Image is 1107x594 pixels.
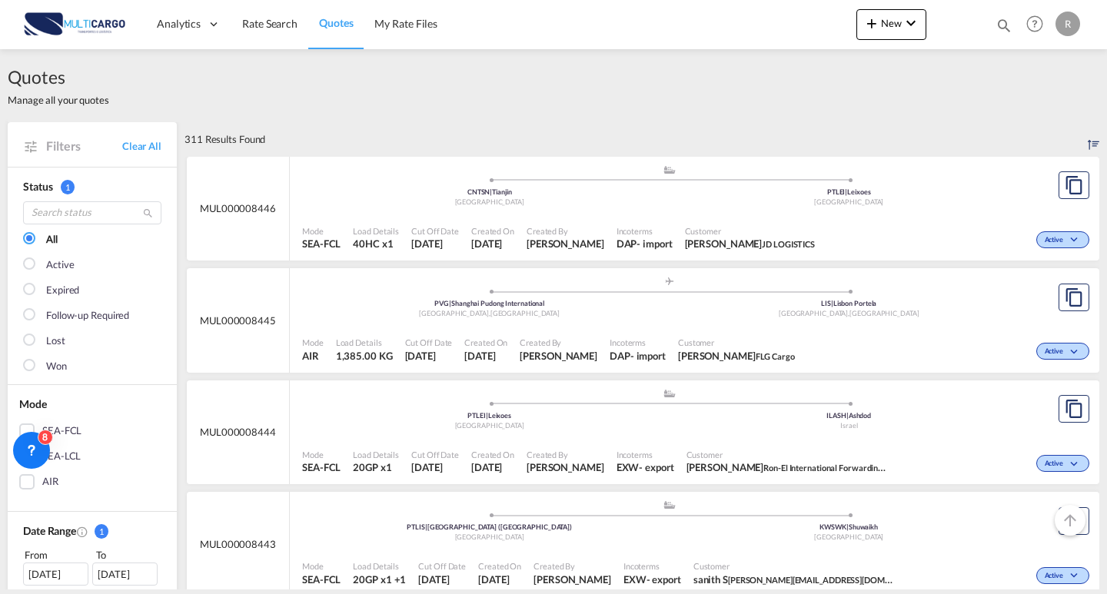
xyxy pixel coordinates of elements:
div: To [95,547,162,562]
div: - import [630,349,666,363]
div: R [1055,12,1080,36]
div: - import [637,237,672,251]
span: Load Details [353,225,399,237]
span: Manage all your quotes [8,93,109,107]
span: [GEOGRAPHIC_DATA] [455,197,524,206]
md-icon: assets/icons/custom/ship-fill.svg [660,166,679,174]
span: 40HC x 1 [353,237,399,251]
span: Load Details [353,560,406,572]
span: 15 Sep 2025 [471,460,514,474]
span: Created On [464,337,507,348]
div: Follow-up Required [46,308,129,324]
span: Active [1045,459,1067,470]
div: DAP import [617,237,673,251]
md-icon: icon-magnify [142,207,154,219]
span: [GEOGRAPHIC_DATA] [814,533,883,541]
span: Quotes [8,65,109,89]
span: My Rate Files [374,17,437,30]
span: 15 Sep 2025 [478,572,521,586]
span: Leila Liang JD LOGISTICS [685,237,816,251]
span: 20GP x 1 [353,460,399,474]
span: PTLEI Leixoes [827,187,871,196]
md-icon: icon-chevron-down [1067,236,1085,244]
span: | [490,187,492,196]
span: SEA-FCL [302,460,341,474]
span: Cut Off Date [411,449,459,460]
md-icon: icon-arrow-up [1061,511,1079,529]
span: CNTSN Tianjin [467,187,512,196]
md-icon: assets/icons/custom/ship-fill.svg [660,390,679,397]
md-checkbox: SEA-LCL [19,449,165,464]
span: 15 Sep 2025 [471,237,514,251]
span: PTLEI Leixoes [467,411,511,420]
span: , [848,309,849,317]
md-icon: assets/icons/custom/copyQuote.svg [1065,400,1083,418]
a: Clear All [122,139,161,153]
span: 15 Sep 2025 [464,349,507,363]
div: MUL000008446 assets/icons/custom/ship-fill.svgassets/icons/custom/roll-o-plane.svgOriginTianjin C... [187,157,1099,261]
span: Active [1045,347,1067,357]
span: Mode [19,397,47,410]
span: MUL000008445 [200,314,276,327]
span: Rate Search [242,17,298,30]
span: Halla Chabaita Ron-El International Forwarding & Customs Brokerage Ltd [686,460,886,474]
span: Created By [520,337,597,348]
div: MUL000008444 assets/icons/custom/ship-fill.svgassets/icons/custom/roll-o-plane.svgOriginLeixoes P... [187,380,1099,485]
md-icon: icon-chevron-down [902,14,920,32]
span: Filters [46,138,122,154]
span: Incoterms [617,449,674,460]
div: EXW [617,460,640,474]
span: Mode [302,449,341,460]
span: Mode [302,337,324,348]
span: Help [1022,11,1048,37]
span: Created By [527,225,604,237]
span: 1 [95,524,108,539]
div: EXW [623,572,647,586]
md-checkbox: SEA-FCL [19,423,165,439]
span: From To [DATE][DATE] [23,547,161,586]
span: Cut Off Date [411,225,459,237]
span: Cut Off Date [405,337,453,348]
md-icon: assets/icons/custom/copyQuote.svg [1065,176,1083,194]
span: Ricardo Macedo [527,460,604,474]
span: [GEOGRAPHIC_DATA] [455,533,524,541]
div: Sort by: Created On [1088,122,1099,156]
button: Copy Quote [1059,395,1089,423]
div: DAP [610,349,630,363]
span: ILASH Ashdod [826,411,871,420]
span: 15 Sep 2025 [405,349,453,363]
span: Mode [302,560,341,572]
span: [GEOGRAPHIC_DATA] [455,421,524,430]
span: Incoterms [623,560,681,572]
div: EXW export [623,572,681,586]
span: | [846,523,849,531]
span: SEA-FCL [302,572,341,586]
span: | [846,411,849,420]
span: | [486,411,488,420]
div: SEA-FCL [42,423,81,439]
span: [PERSON_NAME][EMAIL_ADDRESS][DOMAIN_NAME] [728,573,929,586]
span: JD LOGISTICS [762,239,815,249]
span: Israel [840,421,857,430]
div: All [46,232,58,247]
span: Cesar Teixeira [520,349,597,363]
div: - export [639,460,673,474]
input: Search status [23,201,161,224]
span: New [863,17,920,29]
div: Help [1022,11,1055,38]
span: PVG Shanghai Pudong International [434,299,544,307]
span: LIS Lisbon Portela [821,299,876,307]
span: , [489,309,490,317]
span: Ron-El International Forwarding & Customs Brokerage Ltd [763,461,979,473]
img: 82db67801a5411eeacfdbd8acfa81e61.png [23,7,127,41]
span: [GEOGRAPHIC_DATA] [849,309,919,317]
div: Change Status Here [1036,343,1089,360]
div: Active [46,257,74,273]
span: MUL000008443 [200,537,276,551]
span: sanith S sanith@pscgulf.com [693,572,893,586]
span: Customer [686,449,886,460]
button: icon-plus 400-fgNewicon-chevron-down [856,9,926,40]
div: EXW export [617,460,674,474]
div: Status 1 [23,179,161,194]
